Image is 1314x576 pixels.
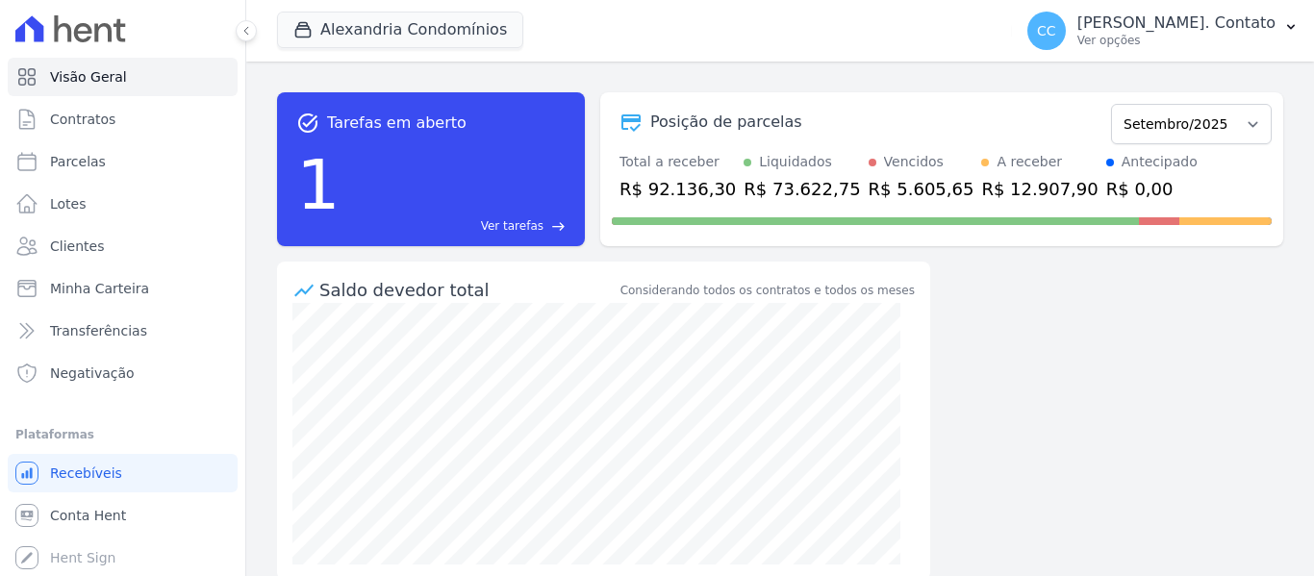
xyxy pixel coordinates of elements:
[997,152,1062,172] div: A receber
[50,463,122,483] span: Recebíveis
[744,176,860,202] div: R$ 73.622,75
[619,176,736,202] div: R$ 92.136,30
[50,321,147,340] span: Transferências
[620,282,915,299] div: Considerando todos os contratos e todos os meses
[869,176,974,202] div: R$ 5.605,65
[50,194,87,213] span: Lotes
[481,217,543,235] span: Ver tarefas
[319,277,617,303] div: Saldo devedor total
[1106,176,1198,202] div: R$ 0,00
[50,110,115,129] span: Contratos
[8,142,238,181] a: Parcelas
[1037,24,1056,38] span: CC
[296,112,319,135] span: task_alt
[8,354,238,392] a: Negativação
[50,152,106,171] span: Parcelas
[1122,152,1198,172] div: Antecipado
[8,312,238,350] a: Transferências
[8,496,238,535] a: Conta Hent
[981,176,1098,202] div: R$ 12.907,90
[551,219,566,234] span: east
[50,363,135,383] span: Negativação
[277,12,523,48] button: Alexandria Condomínios
[1012,4,1314,58] button: CC [PERSON_NAME]. Contato Ver opções
[348,217,566,235] a: Ver tarefas east
[50,67,127,87] span: Visão Geral
[8,58,238,96] a: Visão Geral
[1077,13,1276,33] p: [PERSON_NAME]. Contato
[296,135,341,235] div: 1
[8,100,238,138] a: Contratos
[8,227,238,265] a: Clientes
[650,111,802,134] div: Posição de parcelas
[50,279,149,298] span: Minha Carteira
[8,269,238,308] a: Minha Carteira
[50,506,126,525] span: Conta Hent
[1077,33,1276,48] p: Ver opções
[619,152,736,172] div: Total a receber
[8,185,238,223] a: Lotes
[759,152,832,172] div: Liquidados
[884,152,944,172] div: Vencidos
[327,112,467,135] span: Tarefas em aberto
[50,237,104,256] span: Clientes
[15,423,230,446] div: Plataformas
[8,454,238,492] a: Recebíveis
